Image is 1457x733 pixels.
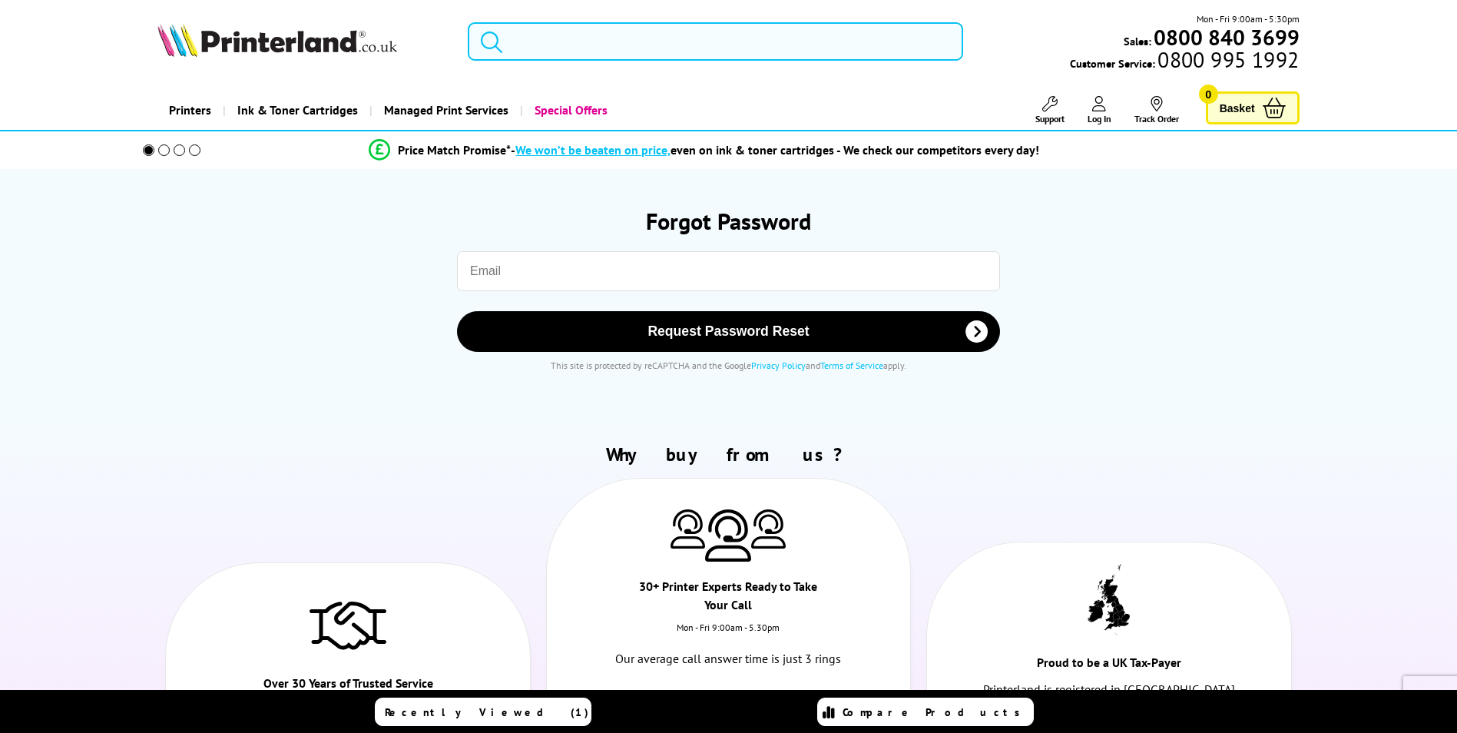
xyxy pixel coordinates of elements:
img: Printer Experts [751,509,786,549]
li: modal_Promise [122,137,1287,164]
b: 0800 840 3699 [1154,23,1300,51]
a: Track Order [1134,96,1179,124]
span: We won’t be beaten on price, [515,142,671,158]
span: Customer Service: [1070,52,1299,71]
button: Request Password Reset [457,311,1000,352]
span: Log In [1088,113,1111,124]
span: Sales: [1124,34,1151,48]
span: Request Password Reset [477,323,980,340]
div: - even on ink & toner cartridges - We check our competitors every day! [511,142,1039,158]
h1: Forgot Password [170,206,1286,236]
img: Trusted Service [310,594,386,655]
img: Printer Experts [705,509,751,562]
span: Ink & Toner Cartridges [237,91,358,130]
div: This site is protected by reCAPTCHA and the Google and apply. [185,360,1271,371]
a: Printerland Logo [157,23,449,60]
a: 0800 840 1992 [612,685,845,708]
a: Compare Products [817,698,1034,726]
a: Terms of Service [820,360,883,371]
a: Recently Viewed (1) [375,698,591,726]
span: Support [1035,113,1065,124]
a: Printers [157,91,223,130]
span: Recently Viewed (1) [385,705,589,719]
h2: Why buy from us? [157,443,1299,466]
span: 0800 995 1992 [1155,52,1299,67]
img: Printer Experts [671,509,705,549]
a: Support [1035,96,1065,124]
span: Mon - Fri 9:00am - 5:30pm [1197,12,1300,26]
a: Log In [1088,96,1111,124]
div: Over 30 Years of Trusted Service [257,674,439,700]
span: 0 [1199,85,1218,104]
a: Basket 0 [1206,91,1300,124]
a: Ink & Toner Cartridges [223,91,369,130]
div: Mon - Fri 9:00am - 5.30pm [547,622,911,648]
img: UK tax payer [1088,564,1130,635]
span: Compare Products [843,705,1028,719]
span: Basket [1220,98,1255,118]
div: 30+ Printer Experts Ready to Take Your Call [637,577,820,622]
a: 0800 840 3699 [1151,30,1300,45]
div: Proud to be a UK Tax-Payer [1018,653,1200,679]
a: Managed Print Services [369,91,520,130]
span: Price Match Promise* [398,142,511,158]
a: Privacy Policy [751,360,806,371]
img: Printerland Logo [157,23,397,57]
input: Email [457,251,1000,291]
p: Our average call answer time is just 3 rings [601,648,856,669]
a: Special Offers [520,91,619,130]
